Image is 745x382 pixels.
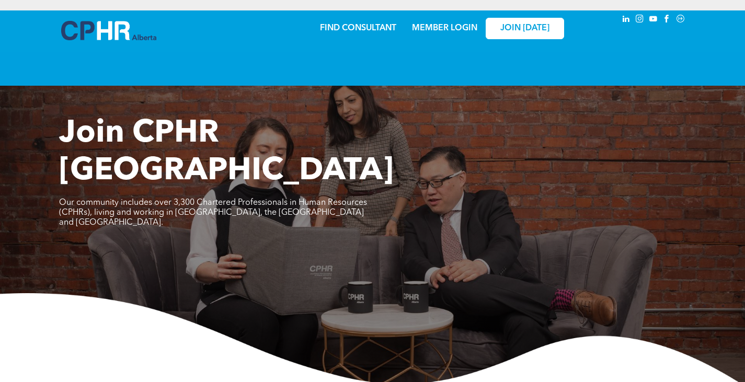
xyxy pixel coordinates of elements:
[634,13,646,27] a: instagram
[661,13,673,27] a: facebook
[675,13,686,27] a: Social network
[320,24,396,32] a: FIND CONSULTANT
[61,21,156,40] img: A blue and white logo for cp alberta
[59,118,394,187] span: Join CPHR [GEOGRAPHIC_DATA]
[648,13,659,27] a: youtube
[486,18,564,39] a: JOIN [DATE]
[500,24,549,33] span: JOIN [DATE]
[412,24,477,32] a: MEMBER LOGIN
[621,13,632,27] a: linkedin
[59,199,367,227] span: Our community includes over 3,300 Chartered Professionals in Human Resources (CPHRs), living and ...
